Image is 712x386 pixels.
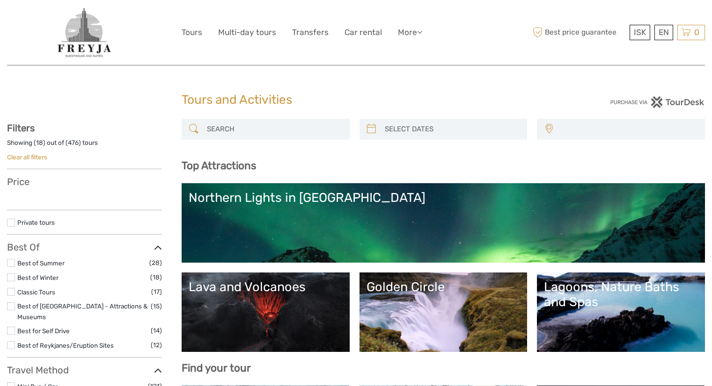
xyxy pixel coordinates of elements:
[367,279,521,345] a: Golden Circle
[292,26,329,39] a: Transfers
[17,288,55,296] a: Classic Tours
[17,259,65,267] a: Best of Summer
[345,26,382,39] a: Car rental
[544,279,698,310] div: Lagoons, Nature Baths and Spas
[189,279,343,294] div: Lava and Volcanoes
[149,257,162,268] span: (28)
[182,93,531,107] h1: Tours and Activities
[182,26,202,39] a: Tours
[151,286,162,297] span: (17)
[150,272,162,283] span: (18)
[17,302,147,321] a: Best of [GEOGRAPHIC_DATA] - Attractions & Museums
[189,190,698,205] div: Northern Lights in [GEOGRAPHIC_DATA]
[17,342,114,349] a: Best of Reykjanes/Eruption Sites
[634,28,646,37] span: ISK
[189,190,698,256] a: Northern Lights in [GEOGRAPHIC_DATA]
[182,362,251,374] b: Find your tour
[7,176,162,187] h3: Price
[7,365,162,376] h3: Travel Method
[17,274,59,281] a: Best of Winter
[151,301,162,312] span: (15)
[398,26,422,39] a: More
[36,138,43,147] label: 18
[7,122,35,134] strong: Filters
[530,25,627,40] span: Best price guarantee
[182,159,256,172] b: Top Attractions
[151,325,162,336] span: (14)
[654,25,673,40] div: EN
[693,28,701,37] span: 0
[7,153,47,161] a: Clear all filters
[68,138,79,147] label: 476
[381,121,523,137] input: SELECT DATES
[218,26,276,39] a: Multi-day tours
[151,340,162,350] span: (12)
[367,279,521,294] div: Golden Circle
[610,96,705,108] img: PurchaseViaTourDesk.png
[17,327,70,335] a: Best for Self Drive
[7,242,162,253] h3: Best Of
[544,279,698,345] a: Lagoons, Nature Baths and Spas
[189,279,343,345] a: Lava and Volcanoes
[203,121,345,137] input: SEARCH
[7,138,162,153] div: Showing ( ) out of ( ) tours
[17,219,55,226] a: Private tours
[56,7,112,58] img: General Info:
